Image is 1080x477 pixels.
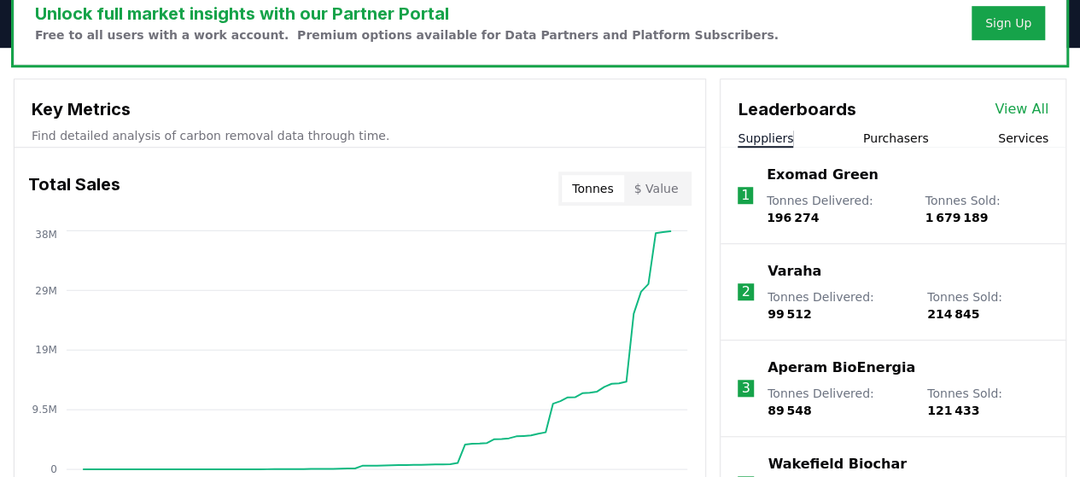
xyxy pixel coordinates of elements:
p: 3 [742,378,750,398]
button: Tonnes [562,175,623,202]
h3: Unlock full market insights with our Partner Portal [35,1,779,26]
tspan: 0 [50,463,57,475]
tspan: 29M [35,284,57,296]
p: 1 [741,185,750,206]
p: Free to all users with a work account. Premium options available for Data Partners and Platform S... [35,26,779,44]
p: Tonnes Sold : [927,385,1048,419]
a: Aperam BioEnergia [768,358,915,378]
span: 89 548 [768,404,812,417]
span: 1 679 189 [925,211,989,224]
h3: Total Sales [28,172,120,206]
button: Suppliers [738,130,793,147]
span: 196 274 [767,211,819,224]
p: Tonnes Delivered : [767,192,908,226]
button: $ Value [624,175,689,202]
tspan: 9.5M [32,404,57,416]
p: Tonnes Sold : [925,192,1049,226]
p: 2 [742,282,750,302]
button: Purchasers [863,130,929,147]
span: 99 512 [768,307,812,321]
a: Wakefield Biochar [768,454,906,474]
h3: Key Metrics [32,96,688,122]
tspan: 19M [35,344,57,356]
p: Tonnes Sold : [927,288,1048,323]
a: Varaha [768,261,821,282]
a: Sign Up [985,15,1031,32]
p: Find detailed analysis of carbon removal data through time. [32,127,688,144]
span: 214 845 [927,307,979,321]
button: Sign Up [972,6,1045,40]
a: View All [995,99,1048,119]
button: Services [998,130,1048,147]
h3: Leaderboards [738,96,855,122]
tspan: 38M [35,228,57,240]
span: 121 433 [927,404,979,417]
p: Tonnes Delivered : [768,288,910,323]
p: Tonnes Delivered : [768,385,910,419]
a: Exomad Green [767,165,879,185]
